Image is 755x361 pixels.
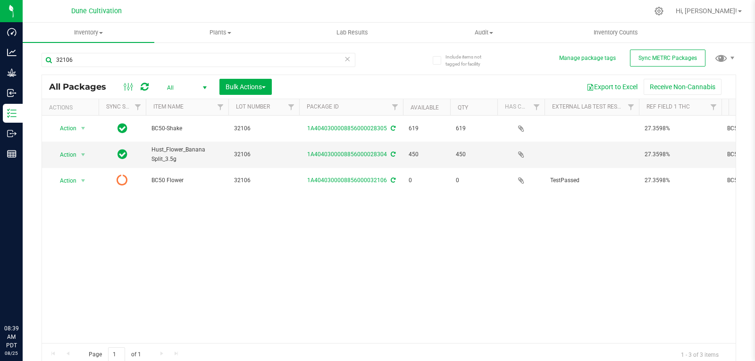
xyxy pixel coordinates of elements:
[286,23,418,42] a: Lab Results
[550,176,633,185] span: TestPassed
[389,125,395,132] span: Sync from Compliance System
[676,7,737,15] span: Hi, [PERSON_NAME]!
[51,122,77,135] span: Action
[7,48,17,57] inline-svg: Analytics
[234,176,294,185] span: 32106
[419,28,549,37] span: Audit
[324,28,381,37] span: Lab Results
[51,174,77,187] span: Action
[154,23,286,42] a: Plants
[645,150,716,159] span: 27.3598%
[9,285,38,314] iframe: Resource center
[529,99,545,115] a: Filter
[130,99,146,115] a: Filter
[234,150,294,159] span: 32106
[7,27,17,37] inline-svg: Dashboard
[307,103,339,110] a: Package ID
[7,109,17,118] inline-svg: Inventory
[456,124,492,133] span: 619
[7,149,17,159] inline-svg: Reports
[645,124,716,133] span: 27.3598%
[552,103,626,110] a: External Lab Test Result
[151,124,223,133] span: BC50-Shake
[706,99,721,115] a: Filter
[458,104,468,111] a: Qty
[445,53,493,67] span: Include items not tagged for facility
[23,28,154,37] span: Inventory
[623,99,639,115] a: Filter
[7,88,17,98] inline-svg: Inbound
[581,28,651,37] span: Inventory Counts
[77,148,89,161] span: select
[307,151,387,158] a: 1A4040300008856000028304
[644,79,721,95] button: Receive Non-Cannabis
[117,122,127,135] span: In Sync
[7,68,17,77] inline-svg: Grow
[234,124,294,133] span: 32106
[117,174,128,187] span: Pending Sync
[153,103,184,110] a: Item Name
[77,122,89,135] span: select
[49,104,95,111] div: Actions
[344,53,351,65] span: Clear
[559,54,616,62] button: Manage package tags
[630,50,705,67] button: Sync METRC Packages
[213,99,228,115] a: Filter
[418,23,550,42] a: Audit
[387,99,403,115] a: Filter
[23,23,154,42] a: Inventory
[389,151,395,158] span: Sync from Compliance System
[4,324,18,350] p: 08:39 AM PDT
[117,148,127,161] span: In Sync
[409,176,445,185] span: 0
[409,150,445,159] span: 450
[307,125,387,132] a: 1A4040300008856000028305
[645,176,716,185] span: 27.3598%
[653,7,665,16] div: Manage settings
[7,129,17,138] inline-svg: Outbound
[219,79,272,95] button: Bulk Actions
[226,83,266,91] span: Bulk Actions
[4,350,18,357] p: 08/25
[236,103,270,110] a: Lot Number
[389,177,395,184] span: Sync from Compliance System
[411,104,439,111] a: Available
[71,7,122,15] span: Dune Cultivation
[456,176,492,185] span: 0
[51,148,77,161] span: Action
[42,53,355,67] input: Search Package ID, Item Name, SKU, Lot or Part Number...
[106,103,143,110] a: Sync Status
[151,145,223,163] span: Hust_Flower_Banana Split_3.5g
[638,55,697,61] span: Sync METRC Packages
[550,23,681,42] a: Inventory Counts
[497,99,545,116] th: Has COA
[580,79,644,95] button: Export to Excel
[456,150,492,159] span: 450
[646,103,690,110] a: Ref Field 1 THC
[49,82,116,92] span: All Packages
[307,177,387,184] a: 1A4040300008856000032106
[151,176,223,185] span: BC50 Flower
[284,99,299,115] a: Filter
[409,124,445,133] span: 619
[77,174,89,187] span: select
[155,28,285,37] span: Plants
